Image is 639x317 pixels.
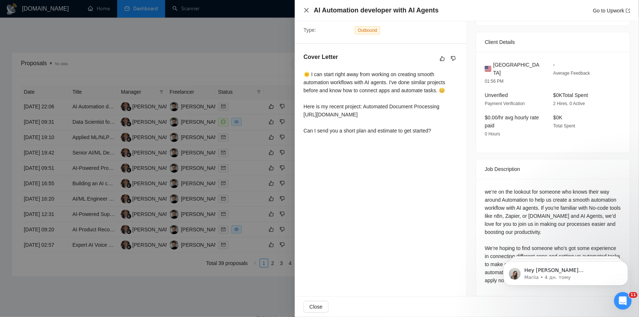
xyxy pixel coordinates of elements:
span: $0K Total Spent [553,92,588,98]
span: like [440,56,445,61]
span: Type: [304,27,316,33]
span: close [304,7,309,13]
div: Client Details [485,32,621,52]
span: $0K [553,115,562,120]
span: 01:56 PM [485,79,504,84]
span: 0 Hours [485,131,500,137]
a: Go to Upworkexport [593,8,630,14]
span: Payment Verification [485,101,525,106]
span: - [553,62,555,68]
span: Outbound [355,26,380,34]
span: $0.00/hr avg hourly rate paid [485,115,539,128]
span: Unverified [485,92,508,98]
div: 🌞 I can start right away from working on creating smooth automation workflows with AI agents. I'v... [304,70,458,135]
span: export [626,8,630,13]
span: Close [309,303,323,311]
button: like [438,54,447,63]
span: 11 [629,292,638,298]
span: dislike [451,56,456,61]
span: Total Spent [553,123,575,128]
div: Job Description [485,159,621,179]
iframe: Intercom live chat [614,292,632,310]
div: we’re on the lookout for someone who knows their way around Automation to help us create a smooth... [485,188,621,284]
iframe: Intercom notifications повідомлення [493,246,639,297]
img: 🇺🇸 [485,65,491,73]
span: 2 Hires, 0 Active [553,101,585,106]
button: Close [304,301,328,313]
button: dislike [449,54,458,63]
span: [GEOGRAPHIC_DATA] [493,61,542,77]
span: Average Feedback [553,71,590,76]
h4: AI Automation developer with AI Agents [314,6,439,15]
button: Close [304,7,309,14]
h5: Cover Letter [304,53,338,61]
